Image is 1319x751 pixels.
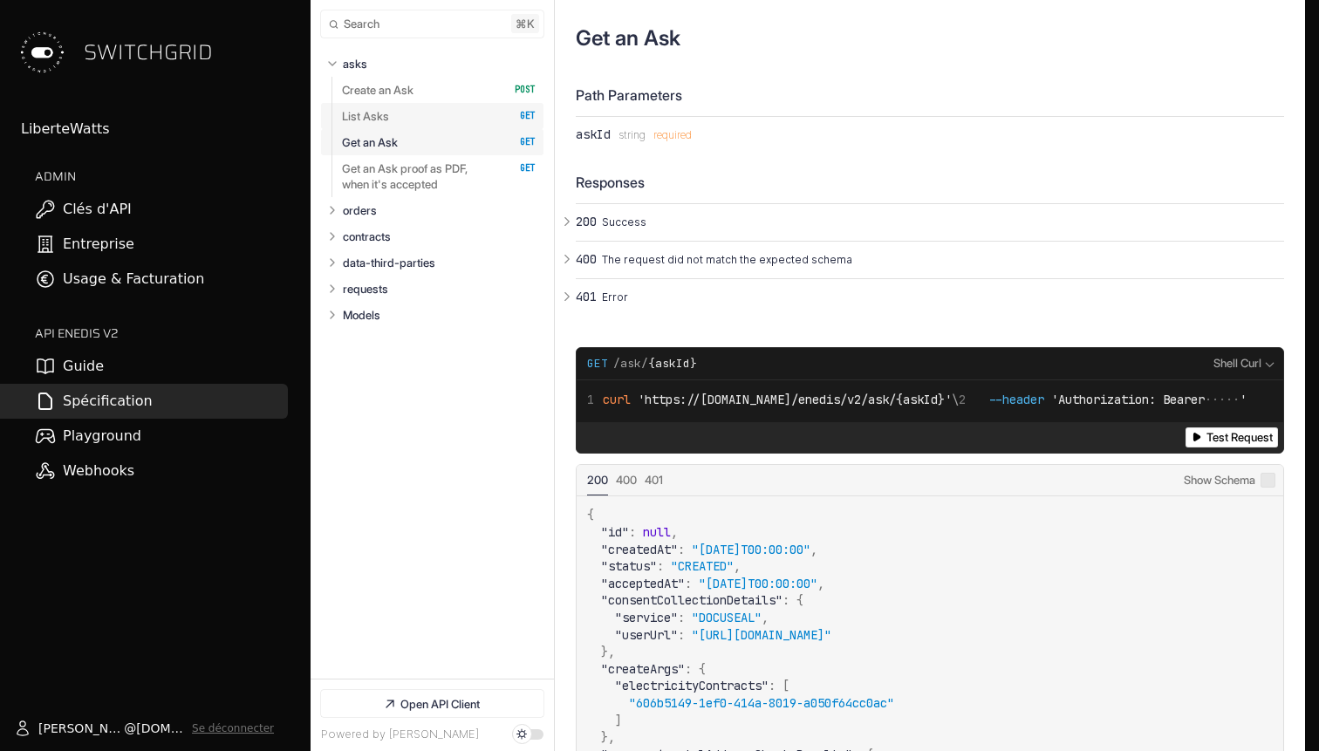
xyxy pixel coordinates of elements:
span: "userUrl" [615,627,678,643]
p: Get an Ask proof as PDF, when it's accepted [342,160,496,192]
p: requests [343,281,388,297]
span: /ask/ [613,356,697,372]
div: askId [576,127,611,141]
nav: Table of contents for Api [311,43,554,679]
a: Powered by [PERSON_NAME] [321,727,479,741]
span: "DOCUSEAL" [692,610,762,625]
span: 401 [645,473,663,487]
span: : [685,661,692,677]
span: : [678,627,685,643]
button: Se déconnecter [192,721,274,735]
p: List Asks [342,108,389,124]
button: 200 Success [576,204,1284,241]
span: 401 [576,290,597,304]
span: "[URL][DOMAIN_NAME]" [692,627,831,643]
span: \ [587,392,959,407]
span: 200 [576,215,597,229]
span: "createdAt" [601,542,678,557]
span: , [671,524,678,540]
a: Models [343,302,536,328]
a: data-third-parties [343,249,536,276]
span: ] [615,713,622,728]
a: Create an Ask POST [342,77,536,103]
a: orders [343,197,536,223]
span: , [734,558,741,574]
h2: ADMIN [35,167,288,185]
span: string [618,129,646,141]
span: } [601,729,608,745]
p: contracts [343,229,391,244]
div: required [653,129,692,141]
p: Models [343,307,380,323]
span: POST [502,84,536,96]
span: GET [502,110,536,122]
span: 'Authorization: Bearer ' [1051,392,1247,407]
span: , [608,644,615,659]
span: } [601,644,608,659]
h3: Get an Ask [576,25,680,51]
span: "acceptedAt" [601,576,685,591]
button: 400 The request did not match the expected schema [576,242,1284,278]
p: Error [602,290,1279,305]
a: contracts [343,223,536,249]
span: , [810,542,817,557]
div: LiberteWatts [21,119,288,140]
p: The request did not match the expected schema [602,252,1279,268]
span: : [678,542,685,557]
em: {askId} [648,356,697,371]
kbd: ⌘ k [511,14,539,33]
span: { [796,592,803,608]
span: "[DATE]T00:00:00" [692,542,810,557]
span: : [629,524,636,540]
span: : [678,610,685,625]
button: Test Request [1186,427,1278,447]
p: Success [602,215,1279,230]
span: [ [783,678,789,693]
div: Responses [576,173,1284,193]
span: "CREATED" [671,558,734,574]
span: GET [587,356,608,372]
span: "electricityContracts" [615,678,769,693]
span: 400 [576,252,597,266]
span: @ [124,720,136,737]
span: 'https://[DOMAIN_NAME]/enedis/v2/ask/{askId}' [638,392,952,407]
img: Switchgrid Logo [14,24,70,80]
h2: API ENEDIS v2 [35,324,288,342]
span: "status" [601,558,657,574]
span: Test Request [1206,431,1273,444]
a: requests [343,276,536,302]
span: "[DATE]T00:00:00" [699,576,817,591]
span: null [643,524,671,540]
span: , [817,576,824,591]
span: 200 [587,473,608,487]
a: Get an Ask proof as PDF, when it's accepted GET [342,155,536,197]
span: "consentCollectionDetails" [601,592,783,608]
span: { [587,507,594,522]
span: : [769,678,776,693]
span: GET [502,136,536,148]
span: "createArgs" [601,661,685,677]
p: data-third-parties [343,255,435,270]
p: asks [343,56,367,72]
span: : [783,592,789,608]
p: Create an Ask [342,82,413,98]
span: : [657,558,664,574]
button: 401 Error [576,279,1284,316]
span: 400 [616,473,637,487]
span: SWITCHGRID [84,38,213,66]
span: "606b5149-1ef0-414a-8019-a050f64cc0ac" [629,695,894,711]
p: orders [343,202,377,218]
span: "service" [615,610,678,625]
div: Path Parameters [576,85,1284,106]
p: Get an Ask [342,134,398,150]
span: curl [603,392,631,407]
span: { [699,661,706,677]
span: [DOMAIN_NAME] [136,720,185,737]
span: "id" [601,524,629,540]
span: Search [344,17,379,31]
span: --header [988,392,1044,407]
span: GET [502,162,536,174]
span: : [685,576,692,591]
label: Show Schema [1184,465,1275,496]
span: , [608,729,615,745]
